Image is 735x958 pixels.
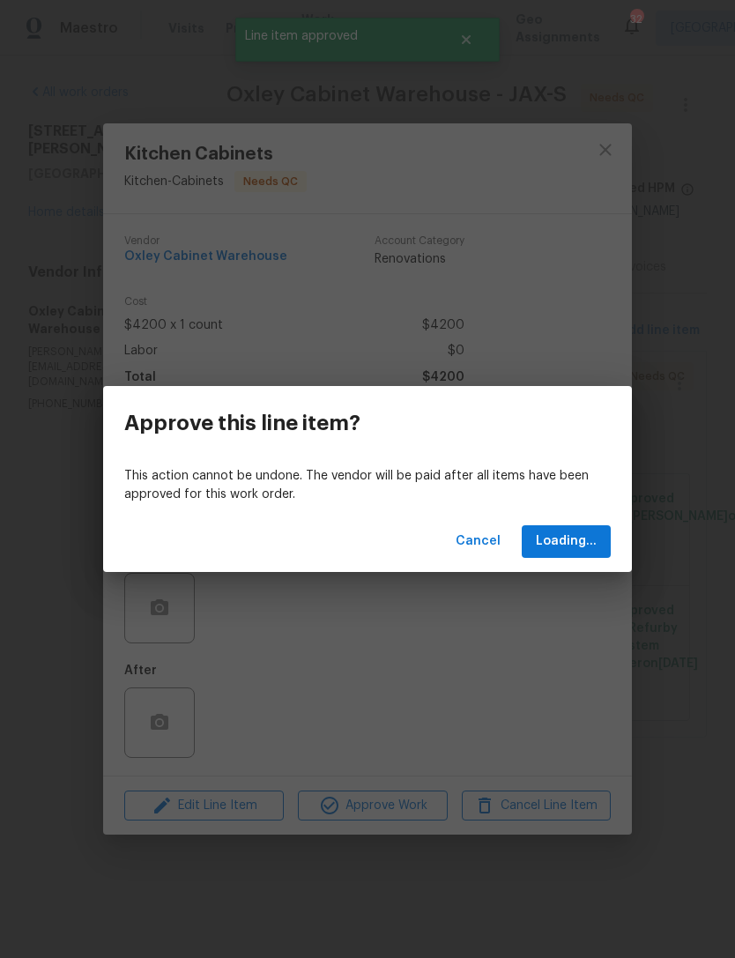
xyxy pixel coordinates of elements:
h3: Approve this line item? [124,411,360,435]
p: This action cannot be undone. The vendor will be paid after all items have been approved for this... [124,467,611,504]
span: Loading... [536,531,597,553]
span: Cancel [456,531,501,553]
button: Loading... [522,525,611,558]
button: Cancel [449,525,508,558]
